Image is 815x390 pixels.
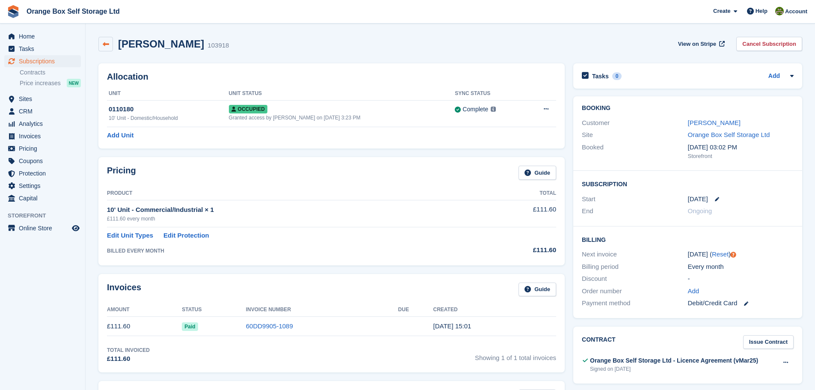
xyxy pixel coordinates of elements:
div: 103918 [207,41,229,51]
th: Total [476,187,556,200]
span: Create [713,7,730,15]
th: Status [182,303,246,317]
a: menu [4,130,81,142]
span: CRM [19,105,70,117]
div: Signed on [DATE] [590,365,758,373]
span: Sites [19,93,70,105]
a: Add Unit [107,131,133,140]
time: 2025-08-27 00:00:00 UTC [688,194,708,204]
div: £111.60 [107,354,150,364]
time: 2025-08-27 14:01:47 UTC [433,322,471,330]
a: Orange Box Self Storage Ltd [23,4,123,18]
a: View on Stripe [675,37,726,51]
th: Unit [107,87,229,101]
th: Invoice Number [246,303,398,317]
div: Storefront [688,152,794,161]
h2: Tasks [592,72,609,80]
a: Add [688,286,699,296]
div: Orange Box Self Storage Ltd - Licence Agreement (vMar25) [590,356,758,365]
div: 0110180 [109,104,229,114]
span: Settings [19,180,70,192]
h2: Allocation [107,72,556,82]
span: Paid [182,322,198,331]
div: Payment method [582,298,688,308]
a: Preview store [71,223,81,233]
a: Issue Contract [743,335,794,349]
a: Contracts [20,68,81,77]
div: £111.60 every month [107,215,476,223]
th: Unit Status [229,87,455,101]
div: - [688,274,794,284]
a: menu [4,143,81,155]
span: Online Store [19,222,70,234]
td: £111.60 [476,200,556,227]
div: End [582,206,688,216]
a: menu [4,93,81,105]
h2: Subscription [582,179,794,188]
th: Due [398,303,433,317]
a: Add [768,71,780,81]
h2: Billing [582,235,794,244]
span: Tasks [19,43,70,55]
span: Occupied [229,105,267,113]
span: Ongoing [688,207,712,214]
span: Home [19,30,70,42]
th: Amount [107,303,182,317]
div: Granted access by [PERSON_NAME] on [DATE] 3:23 PM [229,114,455,122]
div: Start [582,194,688,204]
span: Showing 1 of 1 total invoices [475,346,556,364]
span: Price increases [20,79,61,87]
span: Pricing [19,143,70,155]
img: icon-info-grey-7440780725fd019a000dd9b08b2336e03edf1995a4989e88bcd33f0948082b44.svg [491,107,496,112]
th: Product [107,187,476,200]
div: 10' Unit - Commercial/Industrial × 1 [107,205,476,215]
span: Coupons [19,155,70,167]
div: Site [582,130,688,140]
img: stora-icon-8386f47178a22dfd0bd8f6a31ec36ba5ce8667c1dd55bd0f319d3a0aa187defe.svg [7,5,20,18]
a: menu [4,55,81,67]
div: Discount [582,274,688,284]
div: Order number [582,286,688,296]
div: Every month [688,262,794,272]
a: [PERSON_NAME] [688,119,741,126]
a: menu [4,192,81,204]
span: Analytics [19,118,70,130]
div: Next invoice [582,250,688,259]
a: menu [4,155,81,167]
th: Created [433,303,556,317]
a: 60DD9905-1089 [246,322,293,330]
div: Total Invoiced [107,346,150,354]
a: Price increases NEW [20,78,81,88]
a: Guide [519,166,556,180]
div: 10' Unit - Domestic/Household [109,114,229,122]
div: Billing period [582,262,688,272]
div: BILLED EVERY MONTH [107,247,476,255]
div: Tooltip anchor [729,251,737,259]
span: Protection [19,167,70,179]
a: Edit Unit Types [107,231,153,241]
div: 0 [612,72,622,80]
th: Sync Status [455,87,525,101]
div: NEW [67,79,81,87]
a: menu [4,167,81,179]
span: Invoices [19,130,70,142]
a: Guide [519,283,556,297]
a: Edit Protection [163,231,209,241]
div: Debit/Credit Card [688,298,794,308]
div: Complete [462,105,488,114]
h2: Contract [582,335,616,349]
span: Subscriptions [19,55,70,67]
span: Capital [19,192,70,204]
div: Booked [582,143,688,161]
h2: Invoices [107,283,141,297]
div: [DATE] ( ) [688,250,794,259]
span: Help [756,7,768,15]
h2: Booking [582,105,794,112]
span: Account [785,7,807,16]
a: menu [4,180,81,192]
span: View on Stripe [678,40,716,48]
a: menu [4,222,81,234]
img: Pippa White [775,7,784,15]
h2: [PERSON_NAME] [118,38,204,50]
a: Orange Box Self Storage Ltd [688,131,770,138]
